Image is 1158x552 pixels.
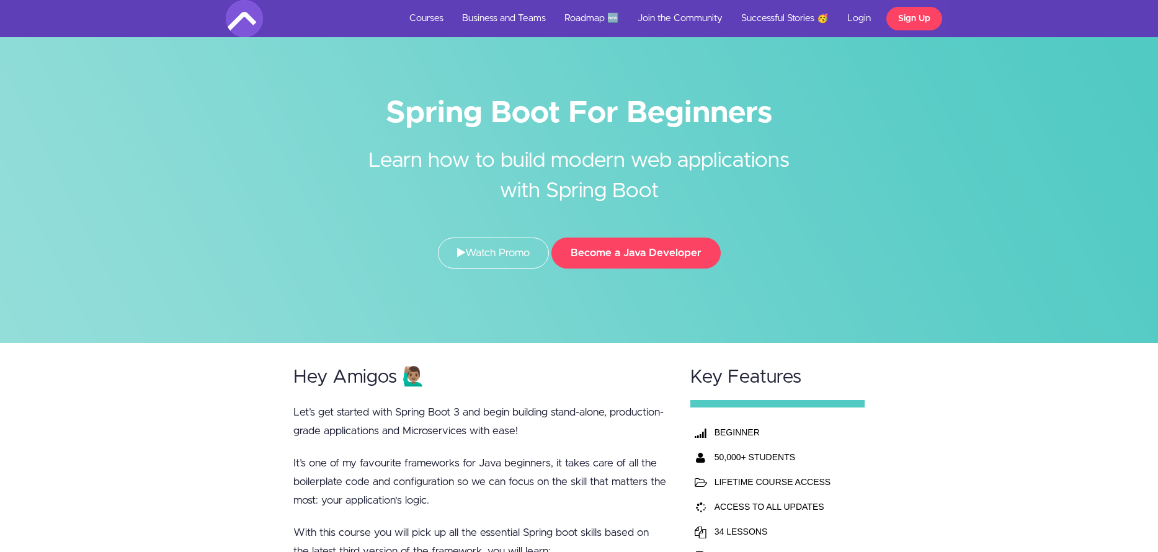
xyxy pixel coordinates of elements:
[438,238,549,269] a: Watch Promo
[690,367,865,388] h2: Key Features
[711,445,850,470] th: 50,000+ STUDENTS
[226,99,933,127] h1: Spring Boot For Beginners
[711,420,850,445] th: BEGINNER
[711,470,850,494] td: LIFETIME COURSE ACCESS
[293,403,667,440] p: Let’s get started with Spring Boot 3 and begin building stand-alone, production-grade application...
[551,238,721,269] button: Become a Java Developer
[711,494,850,519] td: ACCESS TO ALL UPDATES
[711,519,850,544] td: 34 LESSONS
[293,454,667,510] p: It’s one of my favourite frameworks for Java beginners, it takes care of all the boilerplate code...
[886,7,942,30] a: Sign Up
[293,367,667,388] h2: Hey Amigos 🙋🏽‍♂️
[347,127,812,207] h2: Learn how to build modern web applications with Spring Boot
